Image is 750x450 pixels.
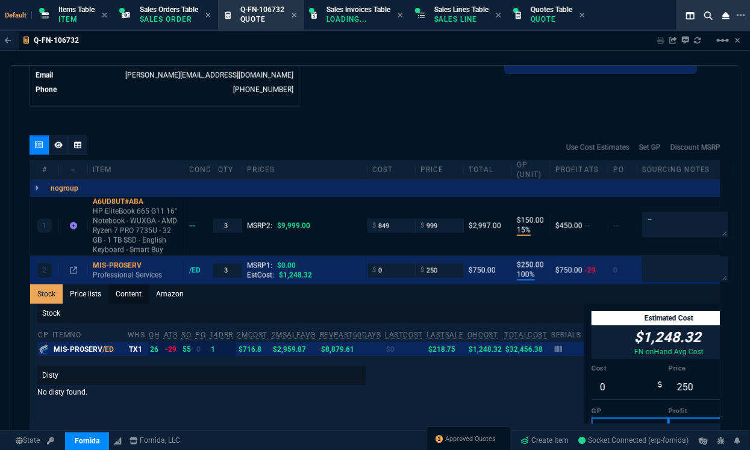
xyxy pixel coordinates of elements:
abbr: Total revenue past 60 days [320,331,381,340]
div: MIS-PROSERV [54,345,125,355]
div: ATS [580,165,608,175]
p: Item [58,14,95,24]
p: $1,248.32 [634,328,701,348]
p: Disty [37,366,366,386]
span: $ [372,221,376,231]
span: $9,999.00 [277,222,310,230]
label: Price [669,364,746,374]
td: $8,879.61 [319,343,384,356]
p: FN onHand Avg Cost [634,348,704,357]
p: Sales Line [434,14,489,24]
a: Amazon [149,285,191,304]
p: HP EliteBook 665 G11 16" Notebook - WUXGA - AMD Ryzen 7 PRO 7735U - 32 GB - 1 TB SSD - English Ke... [93,207,179,255]
abbr: Total units on open Purchase Orders [195,331,205,340]
span: Sales Orders Table [140,5,198,14]
a: (949) 722-1222 [233,86,293,94]
span: -- [613,222,619,230]
p: Stock [37,304,584,323]
span: Phone [36,86,57,94]
span: -29 [584,266,596,275]
span: $1,248.32 [279,271,312,280]
a: Stock [30,285,63,304]
div: cost [367,165,416,175]
nx-icon: Close Workbench [717,8,734,23]
td: $2,959.87 [271,343,319,356]
div: EstCost: [247,270,362,280]
th: ItemNo [52,326,127,343]
span: Email [36,71,53,80]
div: GP (unit) [512,160,551,180]
a: [PERSON_NAME][EMAIL_ADDRESS][DOMAIN_NAME] [125,71,293,80]
span: $ [372,266,376,275]
p: Quote [240,14,284,24]
div: MIS-PROSERV [93,261,179,270]
span: Sales Invoices Table [327,5,390,14]
th: WHS [127,326,148,343]
div: Sourcing Notes [637,165,734,175]
div: PO [608,165,637,175]
td: 1 [209,343,237,356]
a: Price lists [63,285,108,304]
p: Q-FN-106732 [34,36,79,45]
span: 0 [613,266,617,275]
th: Serials [551,326,584,343]
a: Content [108,285,149,304]
span: Items Table [58,5,95,14]
p: 15% [517,225,531,236]
p: Professional Services [93,270,179,280]
div: $750.00 [469,266,507,275]
div: MSRP2: [247,221,362,231]
div: Item [88,165,184,175]
nx-icon: Back to Table [5,36,11,45]
span: Q-FN-106732 [240,5,284,14]
td: $716.8 [236,343,270,356]
a: Discount MSRP [670,142,720,153]
p: nogroup [51,184,78,193]
label: GP [592,407,669,417]
div: # [30,165,59,175]
nx-icon: Open New Tab [737,10,745,21]
div: A6UD8UT#ABA [93,197,179,207]
p: Sales Order [140,14,198,24]
abbr: Total units on open Sales Orders [181,331,191,340]
div: price [416,165,464,175]
nx-icon: Close Tab [292,11,297,20]
p: No disty found. [37,388,366,398]
div: /ED [189,266,212,275]
div: -- [59,165,88,175]
span: Approved Quotes [446,435,496,445]
a: Create Item [516,432,574,450]
nx-icon: Close Tab [580,11,585,20]
tr: undefined [35,84,294,96]
abbr: Total sales last 14 days [210,331,233,340]
a: dxqR3inxMoOFoN2FAACz [579,436,689,446]
abbr: Avg cost of all PO invoices for 2 months [237,331,267,340]
td: $32,456.38 [504,343,551,356]
nx-icon: Item not found in Business Central. The quote is still valid. [70,222,77,230]
span: $0.00 [277,261,296,270]
abbr: Avg Cost of Inventory on-hand [467,331,498,340]
span: Socket Connected (erp-fornida) [579,437,689,445]
abbr: The last purchase cost from PO Order [385,331,423,340]
p: Quote [531,14,572,24]
td: 26 [148,343,163,356]
p: 1 [42,221,46,231]
td: 0 [195,343,209,356]
div: Total [464,165,512,175]
div: $750.00 [555,266,574,275]
span: Quotes Table [531,5,572,14]
span: $ [420,221,424,231]
td: $1,248.32 [467,343,504,356]
td: 55 [181,343,195,356]
td: TX1 [127,343,148,356]
a: Global State [12,436,43,446]
td: $218.75 [426,343,466,356]
a: API TOKEN [43,436,58,446]
div: $2,997.00 [469,221,507,231]
a: msbcCompanyName [126,436,184,446]
div: Profit [551,165,580,175]
div: Estimated Cost [592,311,746,326]
span: Default [5,11,32,19]
abbr: Total units in inventory => minus on SO => plus on PO [164,331,178,340]
span: Sales Lines Table [434,5,489,14]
